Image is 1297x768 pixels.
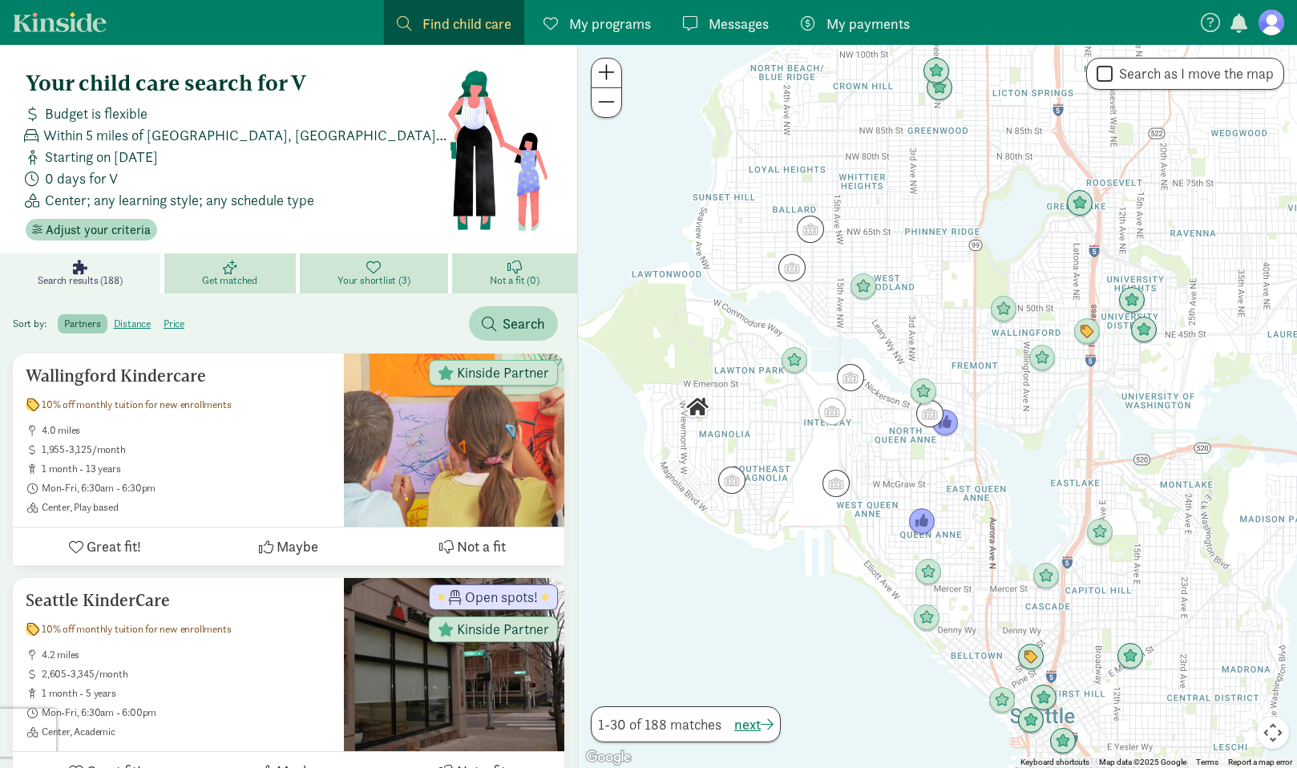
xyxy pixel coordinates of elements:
[916,400,943,427] div: Click to see details
[850,273,877,301] div: Click to see details
[1073,318,1101,346] div: Click to see details
[818,398,846,425] div: Click to see details
[381,527,564,565] button: Not a fit
[13,317,55,330] span: Sort by:
[826,13,910,34] span: My payments
[569,13,651,34] span: My programs
[926,75,953,102] div: Click to see details
[42,726,331,738] span: Center, Academic
[45,168,118,189] span: 0 days for V
[797,216,824,243] div: Click to see details
[465,590,538,604] span: Open spots!
[822,470,850,497] div: Click to see details
[1017,644,1044,671] div: Click to see details
[42,649,331,661] span: 4.2 miles
[778,254,806,281] div: Click to see details
[931,410,959,437] div: Click to see details
[13,12,107,32] a: Kinside
[910,378,937,406] div: Click to see details
[452,253,577,293] a: Not a fit (0)
[26,219,157,241] button: Adjust your criteria
[457,536,506,557] span: Not a fit
[42,623,231,636] span: 10% off monthly tuition for new enrollments
[1118,287,1145,314] div: Click to see details
[42,668,331,681] span: 2,605-3,345/month
[42,463,331,475] span: 1 month - 13 years
[1196,758,1218,766] a: Terms (opens in new tab)
[684,394,711,421] div: Click to see details
[58,314,107,333] label: partners
[13,527,196,565] button: Great fit!
[908,508,935,536] div: Click to see details
[469,306,558,341] button: Search
[1099,758,1186,766] span: Map data ©2025 Google
[87,536,141,557] span: Great fit!
[337,274,410,287] span: Your shortlist (3)
[26,366,331,386] h5: Wallingford Kindercare
[26,591,331,610] h5: Seattle KinderCare
[1017,707,1044,734] div: Click to see details
[45,146,158,168] span: Starting on [DATE]
[1049,728,1077,755] div: Click to see details
[709,13,769,34] span: Messages
[913,604,940,632] div: Click to see details
[1028,345,1056,372] div: Click to see details
[422,13,511,34] span: Find child care
[42,398,231,411] span: 10% off monthly tuition for new enrollments
[277,536,318,557] span: Maybe
[42,424,331,437] span: 4.0 miles
[598,713,721,735] span: 1-30 of 188 matches
[734,713,774,735] button: next
[46,220,151,240] span: Adjust your criteria
[1228,758,1292,766] a: Report a map error
[1257,717,1289,749] button: Map camera controls
[1030,685,1057,712] div: Click to see details
[1113,64,1274,83] label: Search as I move the map
[988,687,1016,714] div: Click to see details
[582,747,635,768] img: Google
[1020,757,1089,768] button: Keyboard shortcuts
[157,314,191,333] label: price
[490,274,539,287] span: Not a fit (0)
[42,482,331,495] span: Mon-Fri, 6:30am - 6:30pm
[582,747,635,768] a: Open this area in Google Maps (opens a new window)
[300,253,452,293] a: Your shortlist (3)
[503,313,545,334] span: Search
[164,253,300,293] a: Get matched
[1066,190,1093,217] div: Click to see details
[42,501,331,514] span: Center, Play based
[42,706,331,719] span: Mon-Fri, 6:30am - 6:00pm
[42,443,331,456] span: 1,955-3,125/month
[45,103,147,124] span: Budget is flexible
[781,347,808,374] div: Click to see details
[1086,519,1113,546] div: Click to see details
[1032,563,1060,590] div: Click to see details
[107,314,157,333] label: distance
[837,364,864,391] div: Click to see details
[38,274,122,287] span: Search results (188)
[915,559,942,586] div: Click to see details
[43,124,446,146] span: Within 5 miles of [GEOGRAPHIC_DATA], [GEOGRAPHIC_DATA] 98199
[718,467,745,494] div: Click to see details
[990,296,1017,323] div: Click to see details
[196,527,380,565] button: Maybe
[457,622,549,637] span: Kinside Partner
[42,687,331,700] span: 1 month - 5 years
[202,274,257,287] span: Get matched
[923,58,950,85] div: Click to see details
[1117,643,1144,670] div: Click to see details
[1130,317,1158,344] div: Click to see details
[457,366,549,380] span: Kinside Partner
[26,71,446,96] h4: Your child care search for V
[45,189,314,211] span: Center; any learning style; any schedule type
